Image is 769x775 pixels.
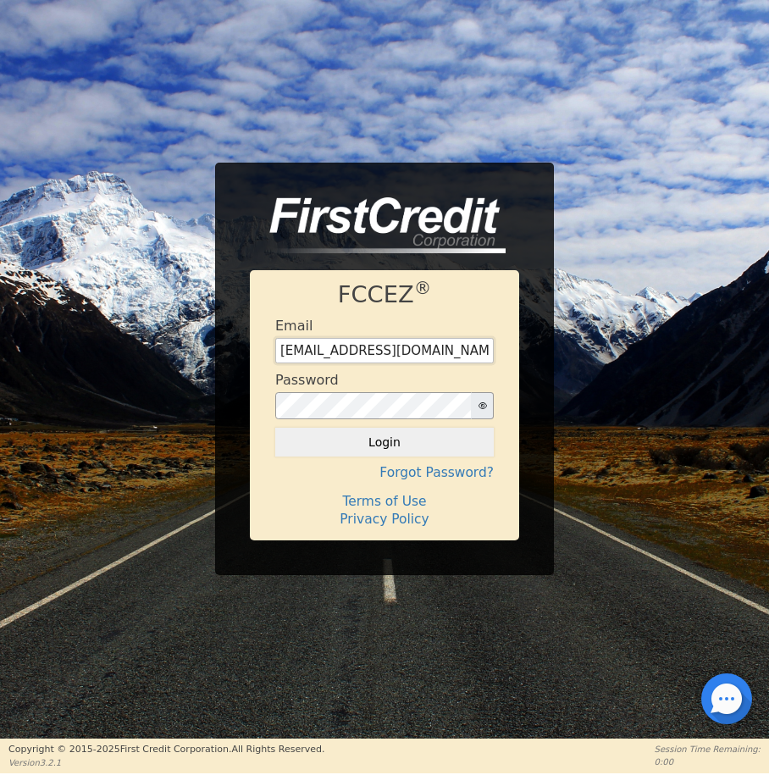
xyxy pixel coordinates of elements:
h4: Forgot Password? [275,465,494,481]
img: logo-CMu_cnol.png [250,197,506,253]
h4: Email [275,318,313,334]
p: 0:00 [655,756,761,768]
sup: ® [414,278,432,298]
h4: Terms of Use [275,494,494,510]
h4: Privacy Policy [275,512,494,528]
p: Session Time Remaining: [655,743,761,756]
span: All Rights Reserved. [231,744,324,755]
input: password [275,392,472,419]
h1: FCCEZ [275,281,494,309]
button: Login [275,428,494,457]
input: Enter email [275,338,494,363]
p: Copyright © 2015- 2025 First Credit Corporation. [8,743,324,757]
h4: Password [275,372,339,388]
p: Version 3.2.1 [8,756,324,769]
